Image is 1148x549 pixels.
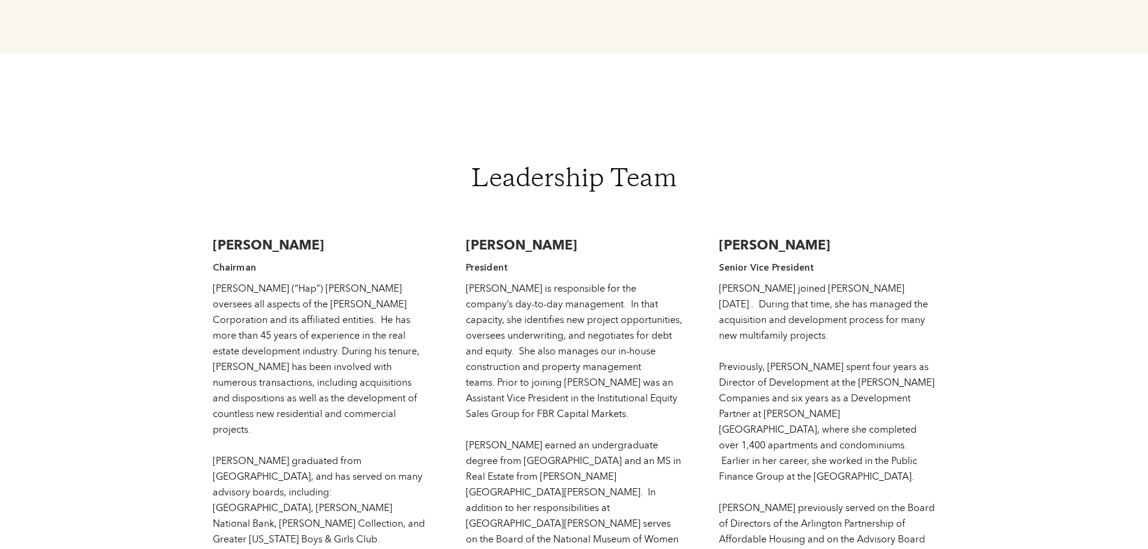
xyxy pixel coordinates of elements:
h3: [PERSON_NAME] [719,236,936,254]
h4: Chairman [213,260,430,275]
h3: [PERSON_NAME] [213,236,430,254]
h4: Senior Vice President [719,260,936,275]
h3: [PERSON_NAME] [466,236,683,254]
h4: President [466,260,683,275]
div: [PERSON_NAME] (“Hap”) [PERSON_NAME] oversees all aspects of the [PERSON_NAME] Corporation and its... [213,281,430,547]
h1: Leadership Team [172,168,976,194]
